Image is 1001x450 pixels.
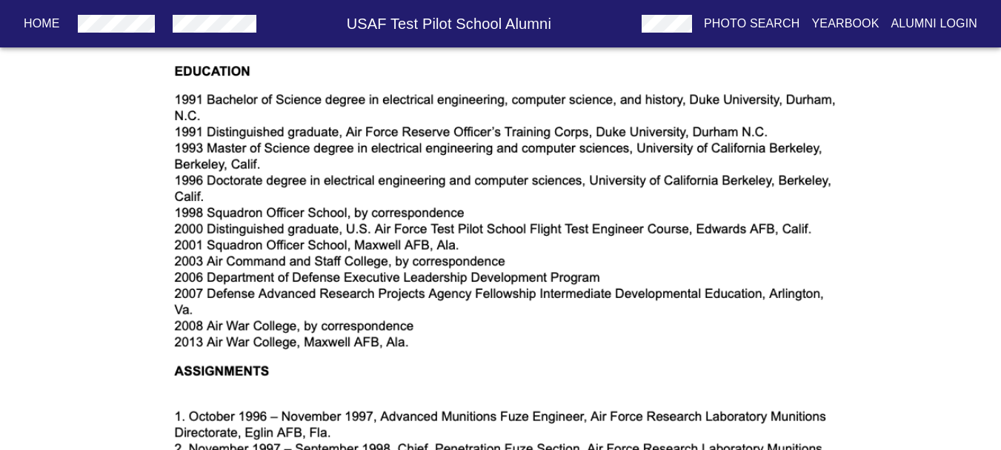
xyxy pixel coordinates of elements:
h6: USAF Test Pilot School Alumni [262,12,636,36]
p: Photo Search [704,15,800,33]
p: Alumni Login [891,15,978,33]
button: Yearbook [805,10,885,37]
p: Home [24,15,60,33]
button: Alumni Login [885,10,984,37]
button: Photo Search [698,10,806,37]
button: Home [18,10,66,37]
p: Yearbook [811,15,879,33]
